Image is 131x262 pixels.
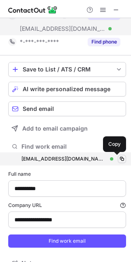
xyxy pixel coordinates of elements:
span: AI write personalized message [23,86,110,92]
div: [EMAIL_ADDRESS][DOMAIN_NAME] [21,155,107,163]
span: Find work email [21,143,116,150]
span: [EMAIL_ADDRESS][DOMAIN_NAME] [20,25,105,32]
img: ContactOut v5.3.10 [8,5,58,15]
span: Add to email campaign [22,125,88,132]
label: Full name [8,170,126,178]
button: Find work email [8,234,126,248]
button: save-profile-one-click [8,62,126,77]
button: Find work email [8,141,126,152]
label: Company URL [8,202,126,209]
button: Reveal Button [88,38,120,46]
div: Save to List / ATS / CRM [23,66,112,73]
button: AI write personalized message [8,82,126,97]
button: Send email [8,101,126,116]
button: Add to email campaign [8,121,126,136]
span: Send email [23,106,54,112]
